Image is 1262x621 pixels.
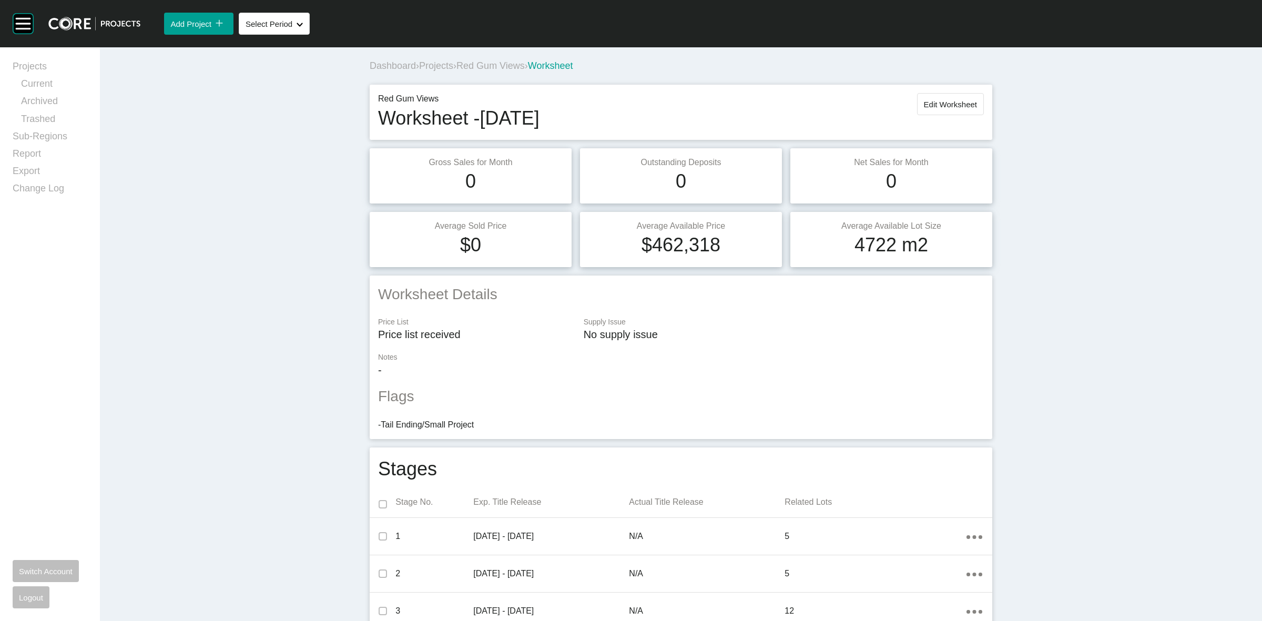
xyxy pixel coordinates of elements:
p: Average Sold Price [378,220,563,232]
h1: 0 [886,168,897,195]
a: Projects [13,60,87,77]
a: Projects [419,60,453,71]
p: - [378,363,984,378]
h1: 0 [676,168,686,195]
a: Export [13,165,87,182]
button: Logout [13,586,49,608]
p: 5 [785,568,966,579]
p: Outstanding Deposits [588,157,774,168]
a: Dashboard [370,60,416,71]
p: 5 [785,531,966,542]
h1: Worksheet - [DATE] [378,105,540,131]
p: Average Available Lot Size [799,220,984,232]
a: Current [21,77,87,95]
p: 12 [785,605,966,617]
p: Average Available Price [588,220,774,232]
button: Select Period [239,13,310,35]
span: Add Project [170,19,211,28]
p: N/A [629,605,785,617]
button: Edit Worksheet [917,93,984,115]
a: Red Gum Views [456,60,525,71]
span: Edit Worksheet [924,100,977,109]
h2: Flags [378,386,984,406]
p: Exp. Title Release [473,496,629,508]
p: [DATE] - [DATE] [473,531,629,542]
a: Change Log [13,182,87,199]
p: Supply Issue [584,317,984,328]
button: Switch Account [13,560,79,582]
p: 1 [395,531,473,542]
p: N/A [629,568,785,579]
p: Stage No. [395,496,473,508]
p: 2 [395,568,473,579]
button: Add Project [164,13,233,35]
a: Report [13,147,87,165]
p: [DATE] - [DATE] [473,568,629,579]
span: Worksheet [528,60,573,71]
span: › [416,60,419,71]
h1: $0 [460,232,481,258]
p: N/A [629,531,785,542]
a: Sub-Regions [13,130,87,147]
h1: 4722 m2 [854,232,928,258]
p: [DATE] - [DATE] [473,605,629,617]
span: Switch Account [19,567,73,576]
p: Related Lots [785,496,966,508]
p: Red Gum Views [378,93,540,105]
p: Notes [378,352,984,363]
p: Price List [378,317,573,328]
a: Archived [21,95,87,112]
span: Logout [19,593,43,602]
h1: 0 [465,168,476,195]
img: core-logo-dark.3138cae2.png [48,17,140,30]
span: › [525,60,528,71]
h1: $462,318 [642,232,720,258]
span: Select Period [246,19,292,28]
p: Net Sales for Month [799,157,984,168]
li: - Tail Ending/Small Project [378,419,984,431]
p: 3 [395,605,473,617]
p: Price list received [378,327,573,342]
p: Gross Sales for Month [378,157,563,168]
p: No supply issue [584,327,984,342]
a: Trashed [21,113,87,130]
span: › [453,60,456,71]
p: Actual Title Release [629,496,785,508]
h2: Worksheet Details [378,284,984,304]
h1: Stages [378,456,437,482]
